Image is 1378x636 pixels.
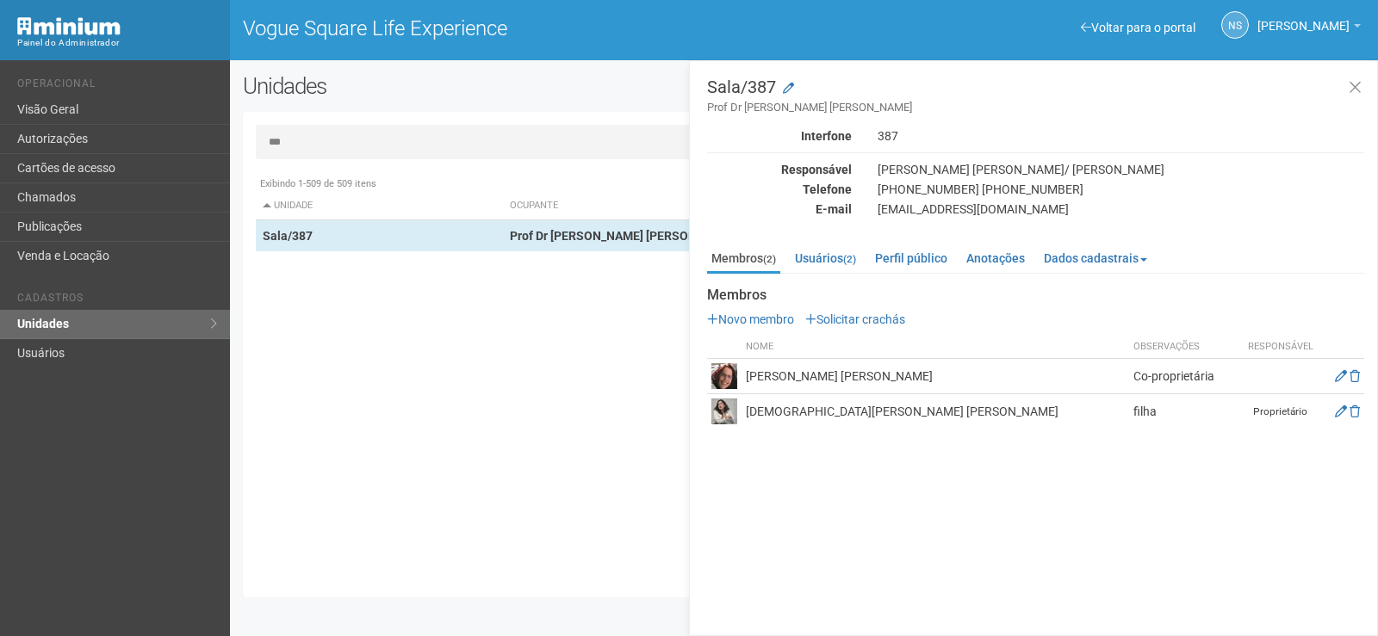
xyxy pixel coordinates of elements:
a: Editar membro [1335,404,1347,418]
div: Responsável [694,162,865,177]
td: Proprietário [1238,394,1324,429]
div: [PHONE_NUMBER] [PHONE_NUMBER] [865,182,1377,197]
td: Co-proprietária [1129,359,1238,394]
div: Painel do Administrador [17,35,217,51]
a: Novo membro [707,312,794,326]
div: [EMAIL_ADDRESS][DOMAIN_NAME] [865,201,1377,217]
li: Cadastros [17,292,217,310]
div: Telefone [694,182,865,197]
h1: Vogue Square Life Experience [243,17,791,40]
td: [DEMOGRAPHIC_DATA][PERSON_NAME] [PERSON_NAME] [742,394,1129,429]
a: Excluir membro [1350,404,1360,418]
a: Editar membro [1335,369,1347,383]
th: Nome [742,336,1129,359]
th: Observações [1129,336,1238,359]
a: Usuários(2) [791,245,860,271]
th: Responsável [1238,336,1324,359]
h2: Unidades [243,73,696,99]
small: Prof Dr [PERSON_NAME] [PERSON_NAME] [707,100,1364,115]
li: Operacional [17,77,217,96]
div: E-mail [694,201,865,217]
th: Ocupante: activate to sort column ascending [503,192,954,220]
img: user.png [711,398,737,424]
a: NS [1221,11,1249,39]
th: Unidade: activate to sort column descending [256,192,504,220]
a: Voltar para o portal [1081,21,1195,34]
td: filha [1129,394,1238,429]
a: Membros(2) [707,245,780,274]
small: (2) [763,253,776,265]
strong: Prof Dr [PERSON_NAME] [PERSON_NAME] [510,229,739,243]
a: Anotações [962,245,1029,271]
a: Excluir membro [1350,369,1360,383]
a: Solicitar crachás [805,312,905,326]
a: Modificar a unidade [783,80,794,97]
h3: Sala/387 [707,78,1364,115]
strong: Sala/387 [263,229,313,243]
div: Exibindo 1-509 de 509 itens [256,176,1352,192]
strong: Membros [707,287,1364,303]
a: [PERSON_NAME] [1257,22,1361,35]
td: [PERSON_NAME] [PERSON_NAME] [742,359,1129,394]
img: Minium [17,17,121,35]
div: [PERSON_NAME] [PERSON_NAME]/ [PERSON_NAME] [865,162,1377,177]
div: Interfone [694,128,865,144]
div: 387 [865,128,1377,144]
img: user.png [711,363,737,389]
a: Dados cadastrais [1040,245,1151,271]
small: (2) [843,253,856,265]
a: Perfil público [871,245,952,271]
span: Nicolle Silva [1257,3,1350,33]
